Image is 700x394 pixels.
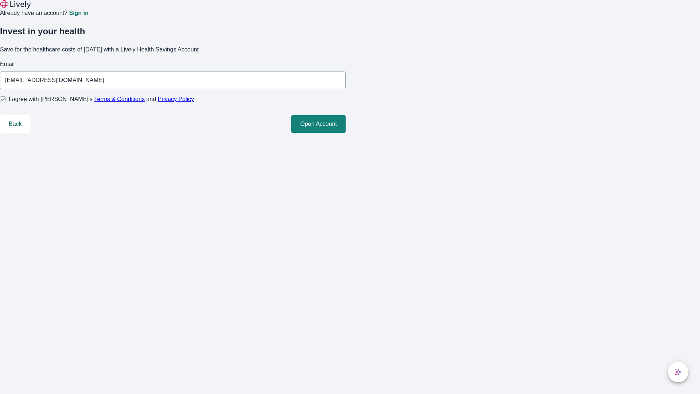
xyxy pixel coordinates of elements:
button: Open Account [291,115,346,133]
svg: Lively AI Assistant [674,368,682,376]
a: Sign in [69,10,88,16]
button: chat [668,362,688,382]
a: Privacy Policy [158,96,194,102]
a: Terms & Conditions [94,96,145,102]
span: I agree with [PERSON_NAME]’s and [9,95,194,104]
